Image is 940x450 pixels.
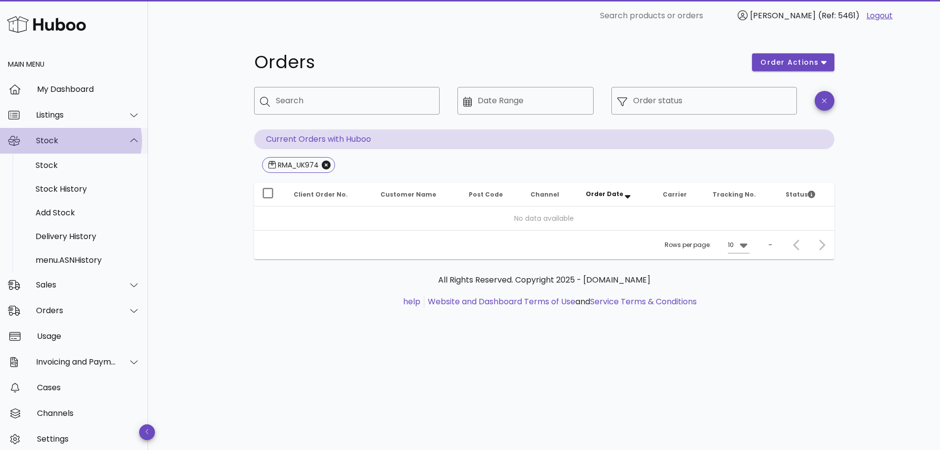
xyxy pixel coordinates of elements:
[461,183,523,206] th: Post Code
[37,84,140,94] div: My Dashboard
[254,129,834,149] p: Current Orders with Huboo
[403,296,420,307] a: help
[578,183,655,206] th: Order Date: Sorted descending. Activate to remove sorting.
[262,274,827,286] p: All Rights Reserved. Copyright 2025 - [DOMAIN_NAME]
[36,255,140,265] div: menu.ASNHistory
[760,57,819,68] span: order actions
[530,190,559,199] span: Channel
[36,184,140,194] div: Stock History
[36,357,116,367] div: Invoicing and Payments
[36,136,116,145] div: Stock
[36,161,140,170] div: Stock
[713,190,756,199] span: Tracking No.
[665,231,750,259] div: Rows per page:
[655,183,704,206] th: Carrier
[778,183,834,206] th: Status
[373,183,461,206] th: Customer Name
[36,280,116,289] div: Sales
[36,110,116,120] div: Listings
[818,10,860,21] span: (Ref: 5461)
[705,183,778,206] th: Tracking No.
[322,161,331,169] button: Close
[866,10,893,22] a: Logout
[586,190,623,198] span: Order Date
[663,190,687,199] span: Carrier
[37,409,140,418] div: Channels
[286,183,373,206] th: Client Order No.
[786,190,815,199] span: Status
[254,206,834,230] td: No data available
[380,190,436,199] span: Customer Name
[768,241,772,249] div: –
[523,183,578,206] th: Channel
[254,53,741,71] h1: Orders
[752,53,834,71] button: order actions
[36,208,140,217] div: Add Stock
[294,190,348,199] span: Client Order No.
[36,232,140,241] div: Delivery History
[728,241,734,249] div: 10
[37,383,140,392] div: Cases
[37,434,140,444] div: Settings
[590,296,697,307] a: Service Terms & Conditions
[728,237,750,253] div: 10Rows per page:
[37,331,140,341] div: Usage
[36,306,116,315] div: Orders
[469,190,503,199] span: Post Code
[428,296,575,307] a: Website and Dashboard Terms of Use
[750,10,816,21] span: [PERSON_NAME]
[7,14,86,35] img: Huboo Logo
[424,296,697,308] li: and
[276,160,319,170] div: RMA_UK974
